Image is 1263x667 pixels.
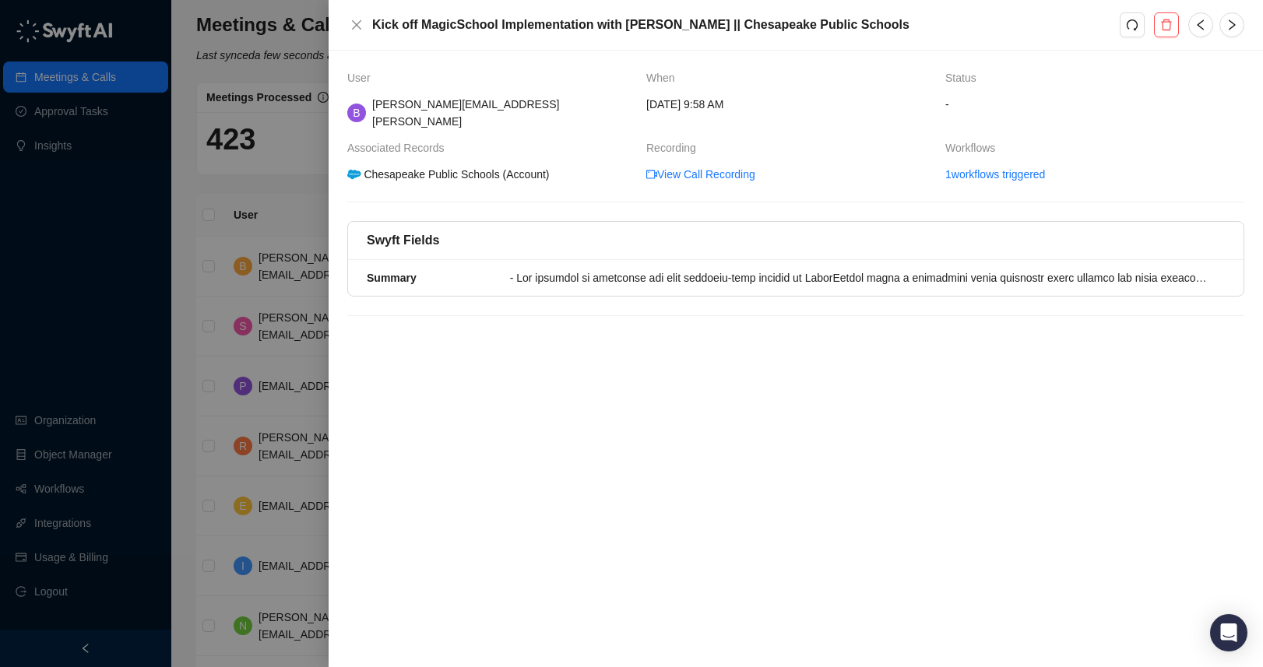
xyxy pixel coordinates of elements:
[945,166,1045,183] a: 1 workflows triggered
[510,269,1216,286] div: - Lor ipsumdol si ametconse adi elit seddoeiu-temp incidid ut LaborEetdol magna a enimadmini veni...
[646,96,723,113] span: [DATE] 9:58 AM
[372,16,1120,34] h5: Kick off MagicSchool Implementation with [PERSON_NAME] || Chesapeake Public Schools
[1160,19,1173,31] span: delete
[1194,19,1207,31] span: left
[646,69,683,86] span: When
[353,104,360,121] span: B
[372,98,559,128] span: [PERSON_NAME][EMAIL_ADDRESS][PERSON_NAME]
[1210,614,1247,651] div: Open Intercom Messenger
[945,139,1003,156] span: Workflows
[945,69,984,86] span: Status
[350,19,363,31] span: close
[646,166,755,183] a: video-cameraView Call Recording
[347,16,366,34] button: Close
[646,139,704,156] span: Recording
[345,166,552,183] div: Chesapeake Public Schools (Account)
[367,272,417,284] strong: Summary
[945,96,1244,113] span: -
[1226,19,1238,31] span: right
[347,139,452,156] span: Associated Records
[1126,19,1138,31] span: redo
[347,69,378,86] span: User
[646,169,657,180] span: video-camera
[367,231,439,250] h5: Swyft Fields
